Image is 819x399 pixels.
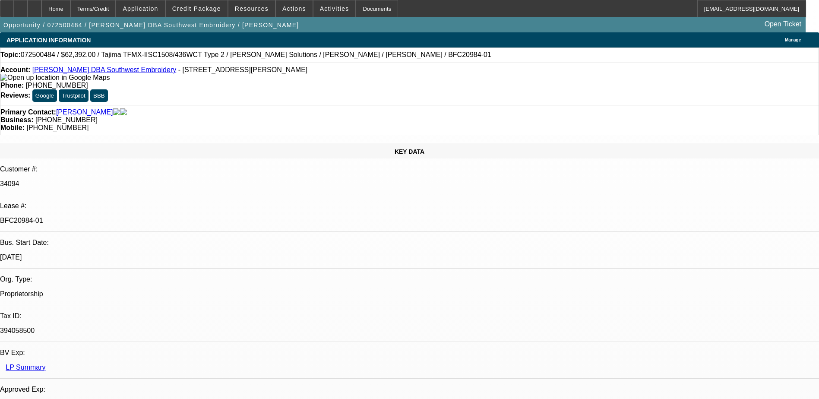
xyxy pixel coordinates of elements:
[26,124,89,131] span: [PHONE_NUMBER]
[313,0,356,17] button: Activities
[178,66,308,73] span: - [STREET_ADDRESS][PERSON_NAME]
[0,92,30,99] strong: Reviews:
[0,74,110,82] img: Open up location in Google Maps
[0,124,25,131] strong: Mobile:
[6,37,91,44] span: APPLICATION INFORMATION
[32,89,57,102] button: Google
[0,51,21,59] strong: Topic:
[35,116,98,123] span: [PHONE_NUMBER]
[785,38,801,42] span: Manage
[32,66,176,73] a: [PERSON_NAME] DBA Southwest Embroidery
[56,108,113,116] a: [PERSON_NAME]
[123,5,158,12] span: Application
[228,0,275,17] button: Resources
[761,17,805,32] a: Open Ticket
[320,5,349,12] span: Activities
[0,108,56,116] strong: Primary Contact:
[26,82,88,89] span: [PHONE_NUMBER]
[395,148,424,155] span: KEY DATA
[235,5,269,12] span: Resources
[0,74,110,81] a: View Google Maps
[59,89,88,102] button: Trustpilot
[276,0,313,17] button: Actions
[6,364,45,371] a: LP Summary
[172,5,221,12] span: Credit Package
[21,51,491,59] span: 072500484 / $62,392.00 / Tajima TFMX-IISC1508/436WCT Type 2 / [PERSON_NAME] Solutions / [PERSON_N...
[113,108,120,116] img: facebook-icon.png
[120,108,127,116] img: linkedin-icon.png
[166,0,228,17] button: Credit Package
[3,22,299,28] span: Opportunity / 072500484 / [PERSON_NAME] DBA Southwest Embroidery / [PERSON_NAME]
[0,82,24,89] strong: Phone:
[0,116,33,123] strong: Business:
[116,0,164,17] button: Application
[0,66,30,73] strong: Account:
[282,5,306,12] span: Actions
[90,89,108,102] button: BBB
